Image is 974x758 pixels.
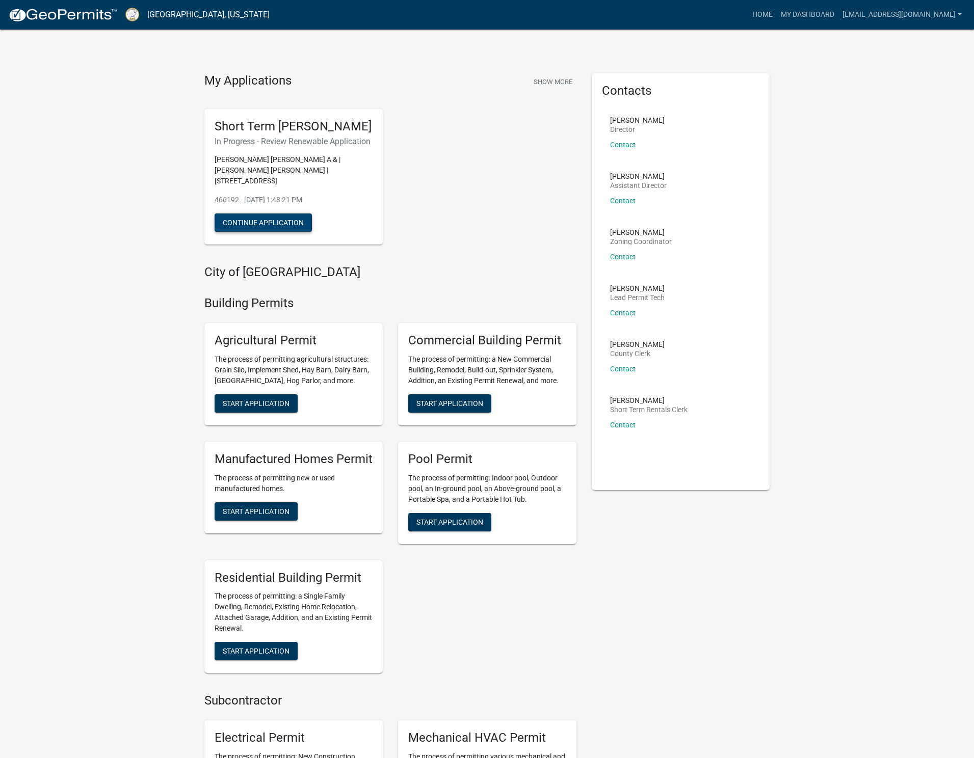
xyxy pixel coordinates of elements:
[223,507,289,515] span: Start Application
[610,341,665,348] p: [PERSON_NAME]
[416,518,483,526] span: Start Application
[610,406,688,413] p: Short Term Rentals Clerk
[408,452,566,467] h5: Pool Permit
[215,473,373,494] p: The process of permitting new or used manufactured homes.
[610,238,672,245] p: Zoning Coordinator
[223,647,289,655] span: Start Application
[215,213,312,232] button: Continue Application
[416,399,483,407] span: Start Application
[610,229,672,236] p: [PERSON_NAME]
[215,137,373,146] h6: In Progress - Review Renewable Application
[408,333,566,348] h5: Commercial Building Permit
[610,294,665,301] p: Lead Permit Tech
[610,197,636,205] a: Contact
[215,119,373,134] h5: Short Term [PERSON_NAME]
[610,182,667,189] p: Assistant Director
[215,154,373,186] p: [PERSON_NAME] [PERSON_NAME] A & | [PERSON_NAME] [PERSON_NAME] | [STREET_ADDRESS]
[610,350,665,357] p: County Clerk
[204,265,576,280] h4: City of [GEOGRAPHIC_DATA]
[215,195,373,205] p: 466192 - [DATE] 1:48:21 PM
[748,5,777,24] a: Home
[223,399,289,407] span: Start Application
[204,693,576,708] h4: Subcontractor
[215,571,373,585] h5: Residential Building Permit
[215,333,373,348] h5: Agricultural Permit
[215,591,373,634] p: The process of permitting: a Single Family Dwelling, Remodel, Existing Home Relocation, Attached ...
[610,397,688,404] p: [PERSON_NAME]
[610,173,667,180] p: [PERSON_NAME]
[215,502,298,521] button: Start Application
[610,309,636,317] a: Contact
[204,73,292,89] h4: My Applications
[215,452,373,467] h5: Manufactured Homes Permit
[215,730,373,745] h5: Electrical Permit
[408,473,566,505] p: The process of permitting: Indoor pool, Outdoor pool, an In-ground pool, an Above-ground pool, a ...
[408,394,491,413] button: Start Application
[215,394,298,413] button: Start Application
[408,513,491,531] button: Start Application
[125,8,139,21] img: Putnam County, Georgia
[215,642,298,660] button: Start Application
[610,141,636,149] a: Contact
[610,285,665,292] p: [PERSON_NAME]
[530,73,576,90] button: Show More
[610,117,665,124] p: [PERSON_NAME]
[602,84,760,98] h5: Contacts
[777,5,838,24] a: My Dashboard
[838,5,966,24] a: [EMAIL_ADDRESS][DOMAIN_NAME]
[610,126,665,133] p: Director
[408,730,566,745] h5: Mechanical HVAC Permit
[215,354,373,386] p: The process of permitting agricultural structures: Grain Silo, Implement Shed, Hay Barn, Dairy Ba...
[204,296,576,311] h4: Building Permits
[610,421,636,429] a: Contact
[610,365,636,373] a: Contact
[610,253,636,261] a: Contact
[147,6,270,23] a: [GEOGRAPHIC_DATA], [US_STATE]
[408,354,566,386] p: The process of permitting: a New Commercial Building, Remodel, Build-out, Sprinkler System, Addit...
